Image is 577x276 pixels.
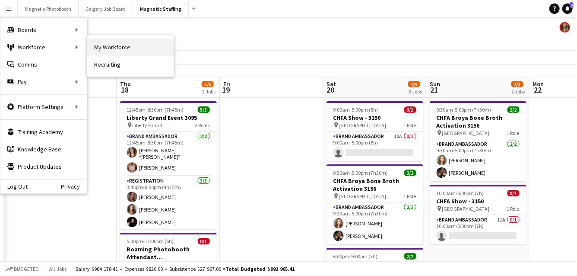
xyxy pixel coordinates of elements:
span: Thu [120,80,131,88]
div: Pay [0,73,87,90]
a: Training Academy [0,123,87,141]
app-job-card: 9:30am-5:00pm (7h30m)2/2CHFA Broya Bone Broth Activation 3156 [GEOGRAPHIC_DATA]1 RoleBrand Ambass... [327,164,423,244]
span: 2/3 [511,81,523,87]
span: 0/1 [507,190,520,196]
span: Total Budgeted $992 965.41 [225,266,295,272]
h3: Roaming Photobooth Attendant [GEOGRAPHIC_DATA] [120,245,217,261]
span: [GEOGRAPHIC_DATA] [339,193,387,199]
span: 10:00am-5:00pm (7h) [437,190,484,196]
app-card-role: Brand Ambassador2/29:30am-5:00pm (7h30m)[PERSON_NAME][PERSON_NAME] [327,202,423,244]
a: Log Out [0,183,28,190]
app-job-card: 9:30am-5:00pm (7h30m)2/2CHFA Broya Bone Broth Activation 3156 [GEOGRAPHIC_DATA]1 RoleBrand Ambass... [430,101,526,181]
h3: CHFA Show - 3150 [327,114,423,122]
button: Calgary Job Board [79,0,133,17]
a: My Workforce [87,39,174,56]
span: Sun [430,80,440,88]
app-card-role: Brand Ambassador10A0/19:00am-5:00pm (8h) [327,132,423,161]
div: 2 Jobs [512,88,525,95]
button: Magnetic Photobooth [18,0,79,17]
span: 2/2 [507,106,520,113]
app-user-avatar: Bianca Fantauzzi [560,22,570,32]
div: 3 Jobs [409,88,422,95]
h3: CHFA Broya Bone Broth Activation 3156 [430,114,526,129]
h3: CHFA Show - 3150 [430,197,526,205]
span: 5/5 [198,106,210,113]
span: 1 Role [404,193,416,199]
span: All jobs [48,266,68,272]
span: 2/2 [404,253,416,260]
span: 20 [325,85,336,95]
span: 12:45pm-8:30pm (7h45m) [127,106,184,113]
span: 4/5 [408,81,420,87]
app-job-card: 12:45pm-8:30pm (7h45m)5/5Liberty Grand Event 3095 Liberty Grand2 RolesBrand Ambassador2/212:45pm-... [120,101,217,229]
span: [GEOGRAPHIC_DATA] [442,205,490,212]
span: 2/2 [404,170,416,176]
span: [GEOGRAPHIC_DATA] [442,130,490,136]
div: Platform Settings [0,98,87,116]
button: Magnetic Staffing [133,0,189,17]
a: Comms [0,56,87,73]
button: Budgeted [4,264,40,274]
div: Boards [0,21,87,39]
div: 2 Jobs [202,88,216,95]
h3: Liberty Grand Event 3095 [120,114,217,122]
app-job-card: 10:00am-5:00pm (7h)0/1CHFA Show - 3150 [GEOGRAPHIC_DATA]1 RoleBrand Ambassador11A0/110:00am-5:00p... [430,185,526,244]
app-job-card: 9:00am-5:00pm (8h)0/1CHFA Show - 3150 [GEOGRAPHIC_DATA]1 RoleBrand Ambassador10A0/19:00am-5:00pm ... [327,101,423,161]
app-card-role: Brand Ambassador2/29:30am-5:00pm (7h30m)[PERSON_NAME][PERSON_NAME] [430,139,526,181]
span: Fri [223,80,230,88]
a: Privacy [61,183,87,190]
span: Budgeted [14,266,39,272]
a: Recruiting [87,56,174,73]
app-card-role: Registration3/33:45pm-8:00pm (4h15m)[PERSON_NAME][PERSON_NAME][PERSON_NAME] [120,176,217,231]
span: 5/6 [202,81,214,87]
span: 1 Role [507,130,520,136]
span: 21 [428,85,440,95]
span: 5:00pm-11:00pm (6h) [127,238,174,244]
span: 9:30am-5:00pm (7h30m) [437,106,491,113]
span: [GEOGRAPHIC_DATA] [339,122,387,128]
span: 1 Role [507,205,520,212]
div: Workforce [0,39,87,56]
span: Sat [327,80,336,88]
a: Product Updates [0,158,87,175]
span: 18 [119,85,131,95]
div: Salary $964 178.41 + Expenses $820.00 + Subsistence $27 967.00 = [76,266,295,272]
span: 2 Roles [195,122,210,128]
span: 19 [222,85,230,95]
span: Mon [533,80,544,88]
h3: Batmitzvah Event - [GEOGRAPHIC_DATA] 3083 [327,260,423,276]
h3: CHFA Broya Bone Broth Activation 3156 [327,177,423,193]
app-card-role: Brand Ambassador2/212:45pm-8:30pm (7h45m)[PERSON_NAME] “[PERSON_NAME]” [PERSON_NAME][PERSON_NAME] [120,132,217,176]
span: 6:00pm-9:00pm (3h) [333,253,378,260]
a: Knowledge Base [0,141,87,158]
span: 22 [532,85,544,95]
span: 9:00am-5:00pm (8h) [333,106,378,113]
span: 0/1 [198,238,210,244]
span: 5 [570,2,574,8]
span: Liberty Grand [133,122,163,128]
span: 9:30am-5:00pm (7h30m) [333,170,388,176]
span: 1 Role [404,122,416,128]
span: 0/1 [404,106,416,113]
a: 5 [562,3,573,14]
app-card-role: Brand Ambassador11A0/110:00am-5:00pm (7h) [430,215,526,244]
